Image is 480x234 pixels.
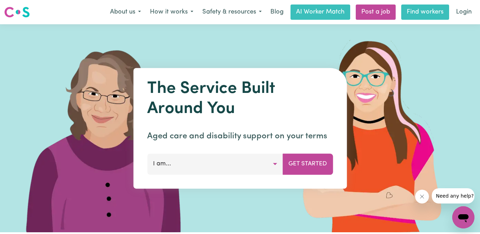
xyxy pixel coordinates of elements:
a: Login [452,5,476,20]
iframe: Button to launch messaging window [452,206,474,228]
h1: The Service Built Around You [147,79,333,119]
p: Aged care and disability support on your terms [147,130,333,142]
button: Safety & resources [198,5,266,19]
iframe: Message from company [432,188,474,203]
iframe: Close message [415,190,429,203]
button: I am... [147,154,283,174]
img: Careseekers logo [4,6,30,18]
button: Get Started [283,154,333,174]
a: Find workers [401,5,449,20]
button: How it works [145,5,198,19]
a: Blog [266,5,288,20]
a: AI Worker Match [290,5,350,20]
a: Post a job [356,5,396,20]
button: About us [106,5,145,19]
a: Careseekers logo [4,4,30,20]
